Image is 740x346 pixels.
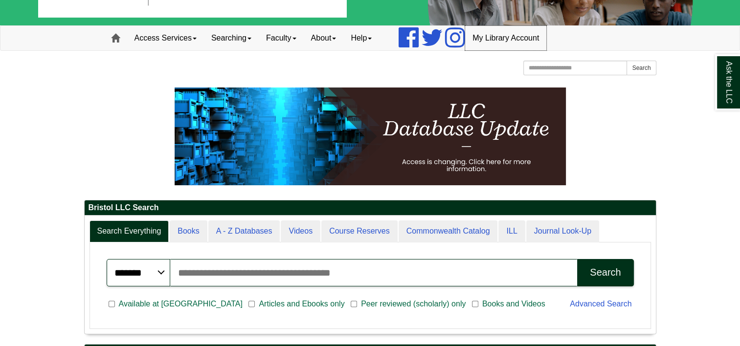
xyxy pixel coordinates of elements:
[281,220,320,242] a: Videos
[255,298,348,310] span: Articles and Ebooks only
[321,220,398,242] a: Course Reserves
[590,267,621,278] div: Search
[465,26,546,50] a: My Library Account
[498,220,525,242] a: ILL
[357,298,470,310] span: Peer reviewed (scholarly) only
[90,220,169,242] a: Search Everything
[175,87,566,185] img: HTML tutorial
[85,200,656,216] h2: Bristol LLC Search
[472,300,478,308] input: Books and Videos
[526,220,599,242] a: Journal Look-Up
[627,61,656,75] button: Search
[478,298,549,310] span: Books and Videos
[577,259,633,286] button: Search
[204,26,259,50] a: Searching
[115,298,247,310] span: Available at [GEOGRAPHIC_DATA]
[259,26,304,50] a: Faculty
[248,300,255,308] input: Articles and Ebooks only
[570,300,631,308] a: Advanced Search
[109,300,115,308] input: Available at [GEOGRAPHIC_DATA]
[304,26,344,50] a: About
[399,220,498,242] a: Commonwealth Catalog
[351,300,357,308] input: Peer reviewed (scholarly) only
[127,26,204,50] a: Access Services
[208,220,280,242] a: A - Z Databases
[343,26,379,50] a: Help
[170,220,207,242] a: Books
